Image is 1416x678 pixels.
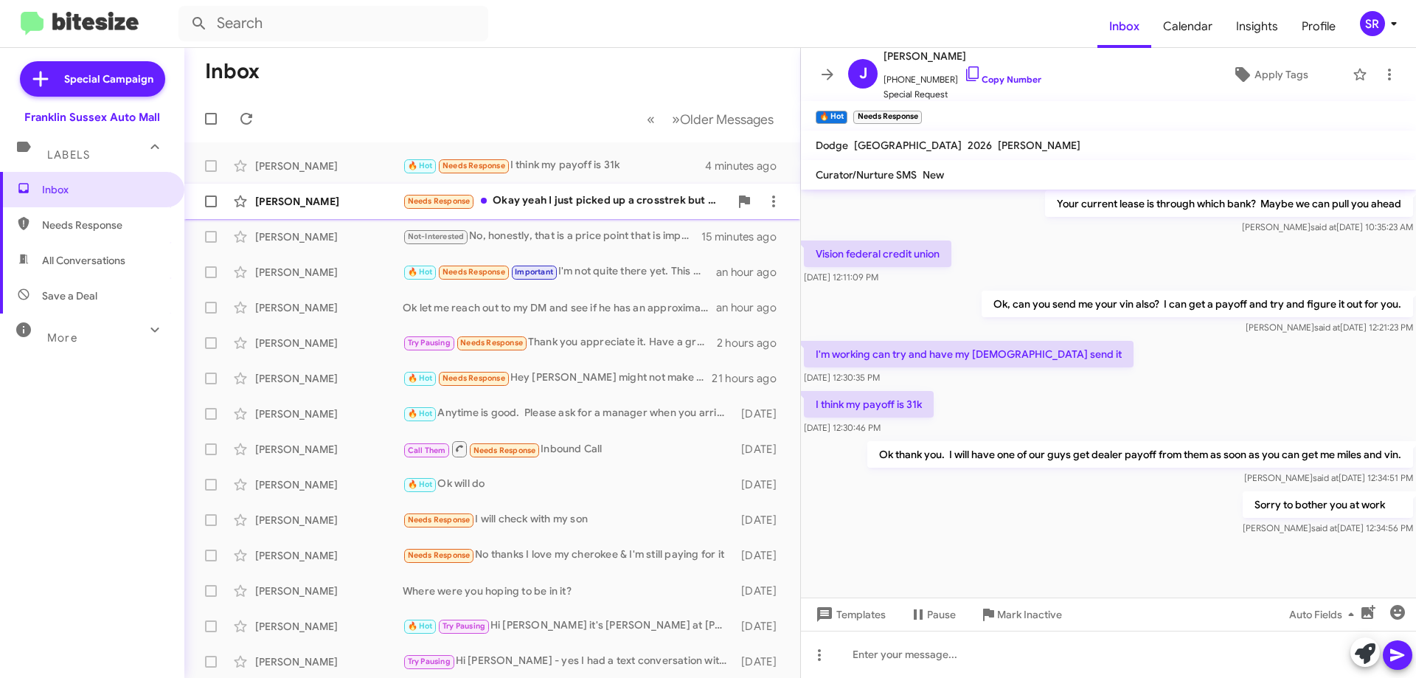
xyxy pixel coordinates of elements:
div: Ok will do [403,476,734,493]
span: [PERSON_NAME] [DATE] 10:35:23 AM [1242,221,1413,232]
span: Needs Response [408,196,471,206]
div: 15 minutes ago [701,229,788,244]
span: Dodge [816,139,848,152]
span: said at [1313,472,1339,483]
div: an hour ago [716,300,788,315]
span: Apply Tags [1254,61,1308,88]
span: New [923,168,944,181]
p: Ok, can you send me your vin also? I can get a payoff and try and figure it out for you. [982,291,1413,317]
span: 🔥 Hot [408,373,433,383]
span: Older Messages [680,111,774,128]
span: said at [1311,522,1337,533]
div: SR [1360,11,1385,36]
button: Pause [898,601,968,628]
div: [PERSON_NAME] [255,265,403,280]
span: 🔥 Hot [408,267,433,277]
span: [PERSON_NAME] [884,47,1041,65]
button: Mark Inactive [968,601,1074,628]
span: « [647,110,655,128]
span: Auto Fields [1289,601,1360,628]
span: Needs Response [442,161,505,170]
span: Needs Response [408,550,471,560]
p: Ok thank you. I will have one of our guys get dealer payoff from them as soon as you can get me m... [867,441,1413,468]
span: 🔥 Hot [408,621,433,631]
span: [DATE] 12:11:09 PM [804,271,878,283]
div: [DATE] [734,477,788,492]
span: [PERSON_NAME] [DATE] 12:21:23 PM [1246,322,1413,333]
button: Apply Tags [1194,61,1345,88]
span: Labels [47,148,90,162]
span: Special Campaign [64,72,153,86]
span: Try Pausing [408,338,451,347]
div: I'm not quite there yet. This was a four year lease. And thank you I appreciate that. [403,263,716,280]
span: Try Pausing [408,657,451,666]
span: Templates [813,601,886,628]
p: Sorry to bother you at work [1243,491,1413,518]
span: [PERSON_NAME] [998,139,1080,152]
div: 21 hours ago [712,371,788,386]
small: Needs Response [853,111,921,124]
div: [PERSON_NAME] [255,336,403,350]
a: Profile [1290,5,1347,48]
div: Okay yeah I just picked up a crosstrek but one day will be in the market for a wrangler. Or a new... [403,193,729,210]
div: [DATE] [734,654,788,669]
span: Try Pausing [442,621,485,631]
span: Needs Response [42,218,167,232]
div: [PERSON_NAME] [255,407,403,421]
a: Calendar [1151,5,1224,48]
div: Hi [PERSON_NAME] it's [PERSON_NAME] at [PERSON_NAME][GEOGRAPHIC_DATA]. Don't miss out on these ex... [403,618,734,634]
div: No, honestly, that is a price point that is impossible to get to on a new Wrangler. No one will b... [403,228,701,245]
div: [PERSON_NAME] [255,194,403,209]
span: Curator/Nurture SMS [816,168,917,181]
span: [PHONE_NUMBER] [884,65,1041,87]
span: Mark Inactive [997,601,1062,628]
span: 🔥 Hot [408,480,433,489]
div: [PERSON_NAME] [255,229,403,244]
span: » [672,110,680,128]
div: [PERSON_NAME] [255,477,403,492]
small: 🔥 Hot [816,111,847,124]
div: Where were you hoping to be in it? [403,584,734,598]
a: Inbox [1097,5,1151,48]
span: Needs Response [442,267,505,277]
div: Hey [PERSON_NAME] might not make tonight might be [DATE] but not sure yet. [403,370,712,387]
div: Anytime is good. Please ask for a manager when you arrive. [403,405,734,422]
span: Important [515,267,553,277]
button: Previous [638,104,664,134]
span: Insights [1224,5,1290,48]
span: 🔥 Hot [408,409,433,418]
span: Special Request [884,87,1041,102]
span: [PERSON_NAME] [DATE] 12:34:51 PM [1244,472,1413,483]
span: Save a Deal [42,288,97,303]
span: 2026 [968,139,992,152]
div: No thanks I love my cherokee & I'm still paying for it [403,547,734,564]
div: Ok let me reach out to my DM and see if he has an approximate date and if it is. [403,300,716,315]
span: 🔥 Hot [408,161,433,170]
p: Vision federal credit union [804,241,951,267]
div: [DATE] [734,513,788,527]
span: Needs Response [460,338,523,347]
nav: Page navigation example [639,104,782,134]
div: [DATE] [734,584,788,598]
div: [PERSON_NAME] [255,300,403,315]
span: Call Them [408,446,446,455]
div: [DATE] [734,548,788,563]
span: More [47,331,77,345]
div: Thank you appreciate it. Have a great one ! [403,334,717,351]
div: I will check with my son [403,511,734,528]
a: Copy Number [964,74,1041,85]
span: said at [1311,221,1336,232]
p: Your current lease is through which bank? Maybe we can pull you ahead [1045,190,1413,217]
div: Hi [PERSON_NAME] - yes I had a text conversation with [PERSON_NAME]. I decided that given the lea... [403,653,734,670]
div: 4 minutes ago [705,159,788,173]
div: [PERSON_NAME] [255,159,403,173]
div: 2 hours ago [717,336,788,350]
div: [DATE] [734,407,788,421]
span: J [859,62,867,86]
div: I think my payoff is 31k [403,157,705,174]
span: [GEOGRAPHIC_DATA] [854,139,962,152]
span: Pause [927,601,956,628]
span: Needs Response [408,515,471,525]
h1: Inbox [205,60,260,83]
